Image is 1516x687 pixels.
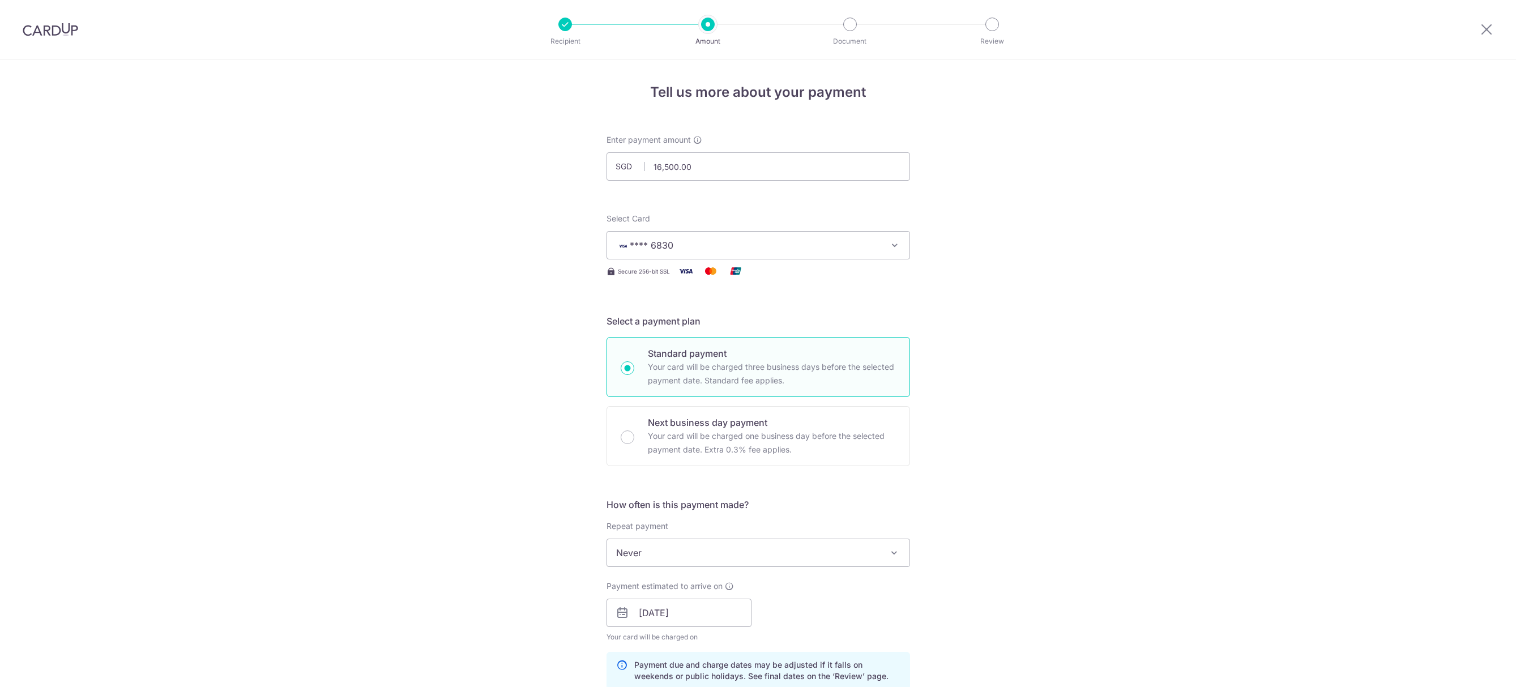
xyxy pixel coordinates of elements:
[950,36,1034,47] p: Review
[648,429,896,456] p: Your card will be charged one business day before the selected payment date. Extra 0.3% fee applies.
[674,264,697,278] img: Visa
[607,134,691,146] span: Enter payment amount
[634,659,900,682] p: Payment due and charge dates may be adjusted if it falls on weekends or public holidays. See fina...
[523,36,607,47] p: Recipient
[648,416,896,429] p: Next business day payment
[607,82,910,103] h4: Tell us more about your payment
[666,36,750,47] p: Amount
[616,242,630,250] img: VISA
[607,314,910,328] h5: Select a payment plan
[607,520,668,532] label: Repeat payment
[808,36,892,47] p: Document
[607,152,910,181] input: 0.00
[607,498,910,511] h5: How often is this payment made?
[724,264,747,278] img: Union Pay
[607,214,650,223] span: translation missing: en.payables.payment_networks.credit_card.summary.labels.select_card
[607,539,910,567] span: Never
[607,631,751,643] span: Your card will be charged on
[618,267,670,276] span: Secure 256-bit SSL
[616,161,645,172] span: SGD
[23,23,78,36] img: CardUp
[648,347,896,360] p: Standard payment
[699,264,722,278] img: Mastercard
[607,599,751,627] input: DD / MM / YYYY
[607,581,723,592] span: Payment estimated to arrive on
[648,360,896,387] p: Your card will be charged three business days before the selected payment date. Standard fee appl...
[607,539,909,566] span: Never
